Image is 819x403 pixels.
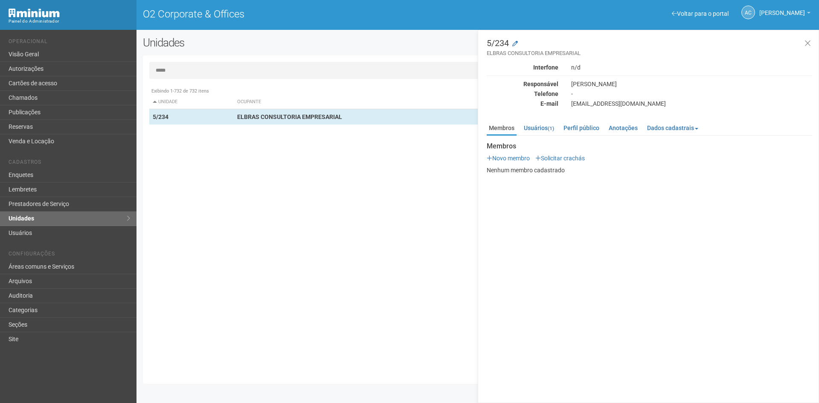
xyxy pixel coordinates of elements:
div: [EMAIL_ADDRESS][DOMAIN_NAME] [565,100,819,107]
div: Telefone [480,90,565,98]
small: (1) [548,125,554,131]
a: Membros [487,122,517,136]
a: [PERSON_NAME] [759,11,810,17]
a: Novo membro [487,155,530,162]
strong: 5/234 [153,113,168,120]
img: Minium [9,9,60,17]
h3: 5/234 [487,39,812,57]
a: Usuários(1) [522,122,556,134]
div: n/d [565,64,819,71]
li: Configurações [9,251,130,260]
h1: O2 Corporate & Offices [143,9,471,20]
a: Modificar a unidade [512,40,518,48]
div: Exibindo 1-732 de 732 itens [149,87,806,95]
span: Ana Carla de Carvalho Silva [759,1,805,16]
h2: Unidades [143,36,415,49]
a: Voltar para o portal [672,10,729,17]
div: E-mail [480,100,565,107]
strong: Membros [487,142,812,150]
li: Operacional [9,38,130,47]
div: [PERSON_NAME] [565,80,819,88]
a: AC [741,6,755,19]
small: ELBRAS CONSULTORIA EMPRESARIAL [487,49,812,57]
div: Responsável [480,80,565,88]
p: Nenhum membro cadastrado [487,166,812,174]
th: Ocupante: activate to sort column ascending [234,95,523,109]
strong: ELBRAS CONSULTORIA EMPRESARIAL [237,113,342,120]
div: Interfone [480,64,565,71]
li: Cadastros [9,159,130,168]
a: Anotações [607,122,640,134]
a: Perfil público [561,122,601,134]
th: Unidade: activate to sort column descending [149,95,234,109]
a: Dados cadastrais [645,122,700,134]
div: Painel do Administrador [9,17,130,25]
a: Solicitar crachás [535,155,585,162]
div: - [565,90,819,98]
